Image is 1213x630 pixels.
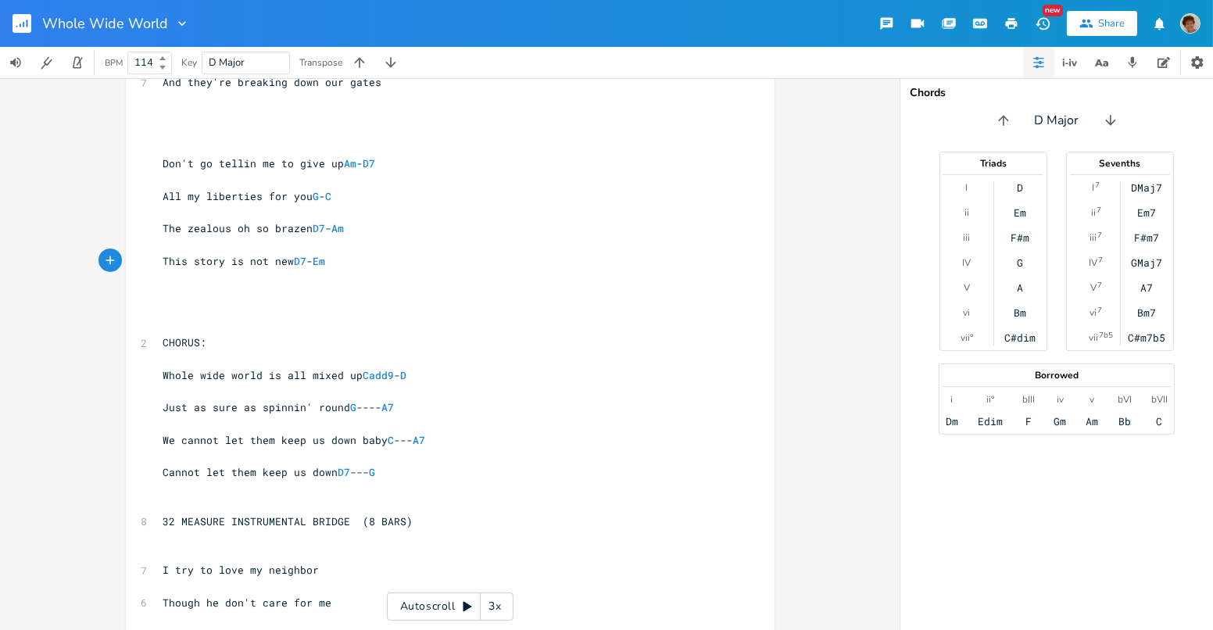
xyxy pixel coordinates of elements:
[1097,204,1101,217] sup: 7
[481,592,509,621] div: 3x
[963,231,970,244] div: iii
[163,221,345,235] span: The zealous oh so brazen -
[163,433,426,447] span: We cannot let them keep us down baby ---
[370,465,376,479] span: G
[1011,231,1029,244] div: F#m
[1014,206,1026,219] div: Em
[940,159,1047,168] div: Triads
[1004,331,1036,344] div: C#dim
[1140,281,1153,294] div: A7
[338,465,351,479] span: D7
[1097,229,1102,242] sup: 7
[1098,16,1125,30] div: Share
[1067,159,1173,168] div: Sevenths
[1156,415,1162,428] div: C
[42,16,168,30] span: Whole Wide World
[986,393,994,406] div: ii°
[1092,181,1094,194] div: I
[1099,329,1113,342] sup: 7b5
[1027,9,1058,38] button: New
[363,368,395,382] span: Cadd9
[939,370,1174,380] div: Borrowed
[1097,304,1102,317] sup: 7
[105,59,123,67] div: BPM
[163,514,413,528] span: 32 MEASURE INSTRUMENTAL BRIDGE (8 BARS)
[910,88,1204,98] div: Chords
[388,433,395,447] span: C
[1057,393,1064,406] div: iv
[163,400,395,414] span: Just as sure as spinnin' round ----
[1137,206,1156,219] div: Em7
[1090,393,1094,406] div: v
[1180,13,1200,34] img: scohenmusic
[1095,179,1100,192] sup: 7
[1131,181,1162,194] div: DMaj7
[313,254,326,268] span: Em
[345,156,357,170] span: Am
[1091,206,1096,219] div: ii
[1118,393,1132,406] div: bVI
[1086,415,1098,428] div: Am
[1118,415,1131,428] div: Bb
[163,75,382,89] span: And they're breaking down our gates
[163,254,326,268] span: This story is not new -
[1017,281,1023,294] div: A
[964,206,969,219] div: ii
[181,58,197,67] div: Key
[1137,306,1156,319] div: Bm7
[313,221,326,235] span: D7
[1035,112,1079,130] span: D Major
[413,433,426,447] span: A7
[163,335,207,349] span: CHORUS:
[946,415,958,428] div: Dm
[1025,415,1032,428] div: F
[163,596,332,610] span: Though he don't care for me
[1098,254,1103,267] sup: 7
[1097,279,1102,292] sup: 7
[1128,331,1165,344] div: C#m7b5
[961,331,973,344] div: vii°
[351,400,357,414] span: G
[363,156,376,170] span: D7
[163,156,376,170] span: Don't go tellin me to give up -
[163,368,407,382] span: Whole wide world is all mixed up -
[1089,256,1097,269] div: IV
[332,221,345,235] span: Am
[1017,181,1023,194] div: D
[163,465,376,479] span: Cannot let them keep us down ---
[299,58,342,67] div: Transpose
[962,256,971,269] div: IV
[1017,256,1023,269] div: G
[382,400,395,414] span: A7
[326,189,332,203] span: C
[1022,393,1035,406] div: bIII
[1089,331,1098,344] div: vii
[1067,11,1137,36] button: Share
[401,368,407,382] span: D
[295,254,307,268] span: D7
[1090,281,1097,294] div: V
[209,55,245,70] span: D Major
[1134,231,1159,244] div: F#m7
[163,563,320,577] span: I try to love my neighbor
[1090,306,1097,319] div: vi
[313,189,320,203] span: G
[1151,393,1168,406] div: bVII
[978,415,1003,428] div: Edim
[387,592,513,621] div: Autoscroll
[951,393,954,406] div: i
[163,189,332,203] span: All my liberties for you -
[965,181,968,194] div: I
[1131,256,1162,269] div: GMaj7
[1090,231,1097,244] div: iii
[963,306,970,319] div: vi
[964,281,970,294] div: V
[1043,5,1063,16] div: New
[1014,306,1026,319] div: Bm
[1054,415,1066,428] div: Gm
